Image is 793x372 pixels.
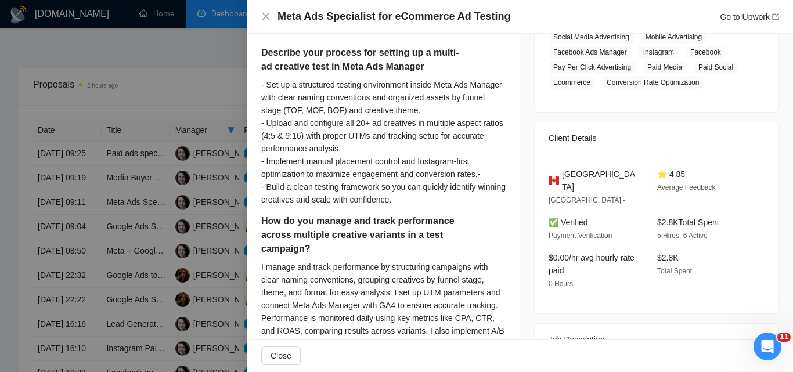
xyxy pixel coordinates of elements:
[720,12,779,21] a: Go to Upworkexport
[562,168,639,193] span: [GEOGRAPHIC_DATA]
[549,174,559,187] img: 🇨🇦
[549,122,765,154] div: Client Details
[261,12,271,21] span: close
[657,218,719,227] span: $2.8K Total Spent
[777,333,791,342] span: 11
[261,12,271,21] button: Close
[549,61,636,74] span: Pay Per Click Advertising
[549,31,634,44] span: Social Media Advertising
[549,232,612,240] span: Payment Verification
[261,214,469,256] h5: How do you manage and track performance across multiple creative variants in a test campaign?
[772,13,779,20] span: export
[602,76,704,89] span: Conversion Rate Optimization
[549,76,595,89] span: Ecommerce
[641,31,707,44] span: Mobile Advertising
[549,196,625,204] span: [GEOGRAPHIC_DATA] -
[261,46,469,74] h5: Describe your process for setting up a multi-ad creative test in Meta Ads Manager
[657,267,692,275] span: Total Spent
[271,349,291,362] span: Close
[657,169,685,179] span: ⭐ 4.85
[549,46,632,59] span: Facebook Ads Manager
[261,78,506,206] div: - Set up a structured testing environment inside Meta Ads Manager with clear naming conventions a...
[754,333,781,360] iframe: Intercom live chat
[261,346,301,365] button: Close
[277,9,510,24] h4: Meta Ads Specialist for eCommerce Ad Testing
[639,46,679,59] span: Instagram
[549,253,635,275] span: $0.00/hr avg hourly rate paid
[549,218,588,227] span: ✅ Verified
[643,61,687,74] span: Paid Media
[657,253,679,262] span: $2.8K
[686,46,726,59] span: Facebook
[549,324,765,355] div: Job Description
[657,183,716,192] span: Average Feedback
[657,232,708,240] span: 5 Hires, 6 Active
[549,280,573,288] span: 0 Hours
[694,61,738,74] span: Paid Social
